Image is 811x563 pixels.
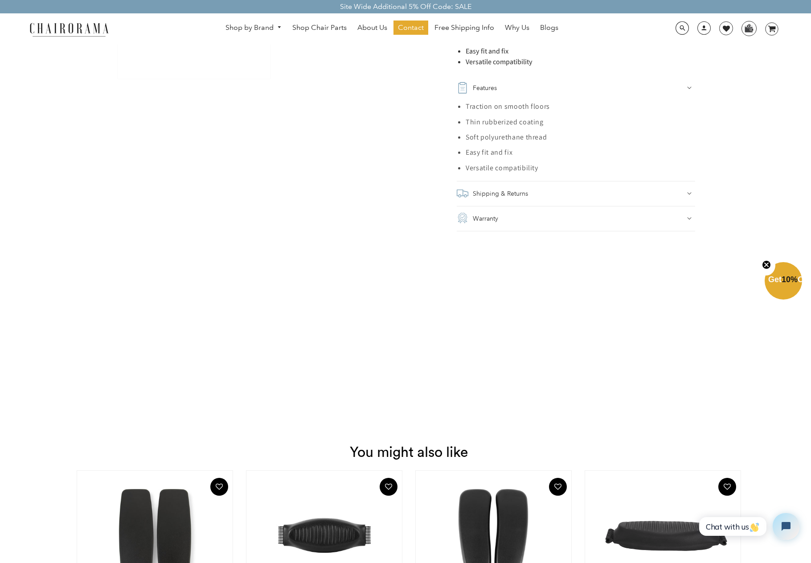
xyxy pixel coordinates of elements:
span: Free Shipping Info [434,23,494,33]
img: chairorama [25,21,114,37]
iframe: Tidio Chat [689,505,807,547]
summary: Features [457,75,695,100]
a: Blogs [536,21,563,35]
span: Traction on smooth floors [466,102,550,111]
a: About Us [353,21,392,35]
img: WhatsApp_Image_2024-07-12_at_16.23.01.webp [742,21,756,35]
span: About Us [357,23,387,33]
h2: Shipping & Returns [473,187,528,200]
span: Contact [398,23,424,33]
button: Add To Wishlist [380,478,397,496]
a: Shop Chair Parts [288,21,351,35]
h1: You might also like [7,433,811,460]
summary: Shipping & Returns [457,181,695,206]
h2: Features [473,82,497,94]
a: Contact [393,21,428,35]
span: Versatile compatibility [466,163,538,173]
div: Get10%OffClose teaser [765,263,802,300]
a: Why Us [500,21,534,35]
span: Thin rubberized coating [466,117,544,127]
button: Add To Wishlist [549,478,567,496]
span: Blogs [540,23,558,33]
span: Soft polyurethane thread [466,132,547,142]
span: Easy fit and fix [466,148,512,157]
button: Add To Wishlist [718,478,736,496]
img: guarantee.png [457,212,468,224]
span: 10% [782,275,798,284]
a: Shop by Brand [221,21,286,35]
span: Why Us [505,23,529,33]
h2: Warranty [473,212,498,225]
span: Get Off [768,275,809,284]
button: Close teaser [758,255,775,275]
button: Add To Wishlist [210,478,228,496]
a: Free Shipping Info [430,21,499,35]
nav: DesktopNavigation [152,21,633,37]
span: Versatile compatibility [466,57,532,66]
span: Shop Chair Parts [292,23,347,33]
iframe: Product reviews widget [116,314,695,389]
span: Easy fit and fix [466,46,508,56]
summary: Warranty [457,206,695,231]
